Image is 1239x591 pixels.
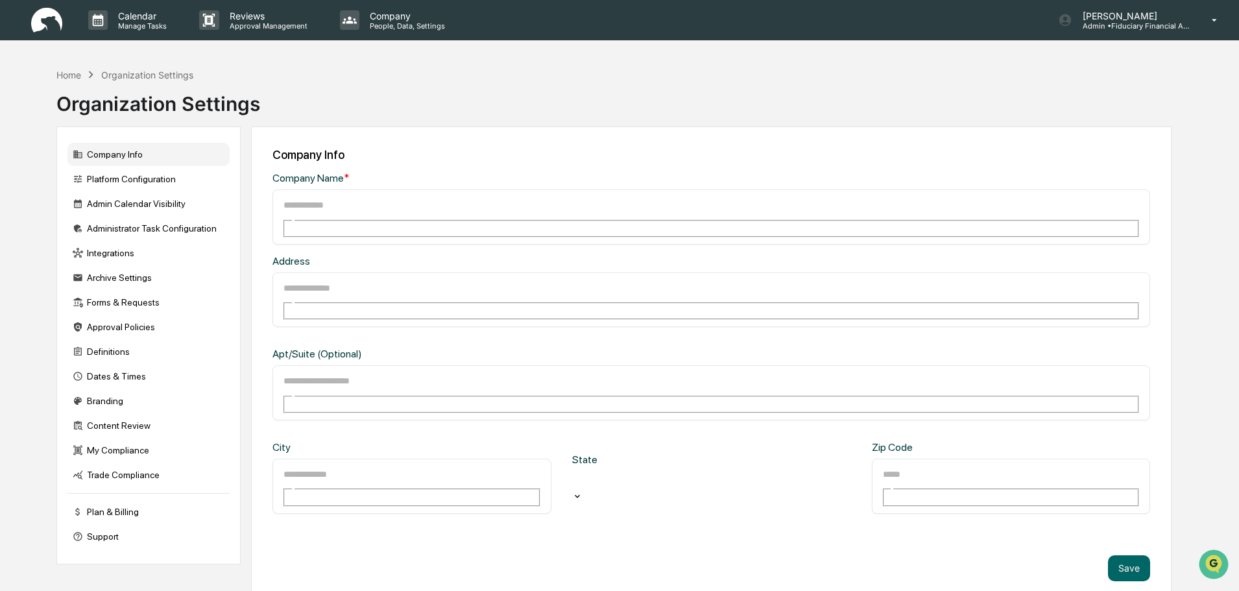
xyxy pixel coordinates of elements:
div: Administrator Task Configuration [67,217,230,240]
span: Pylon [129,220,157,230]
div: Organization Settings [56,82,260,115]
p: How can we help? [13,27,236,48]
p: Company [359,10,451,21]
img: logo [31,8,62,33]
div: My Compliance [67,439,230,462]
div: Integrations [67,241,230,265]
p: People, Data, Settings [359,21,451,30]
div: Support [67,525,230,548]
div: Company Info [272,148,1150,162]
div: We're available if you need us! [44,112,164,123]
p: Manage Tasks [108,21,173,30]
div: Branding [67,389,230,413]
a: 🖐️Preclearance [8,158,89,182]
span: Preclearance [26,163,84,176]
div: Archive Settings [67,266,230,289]
div: Content Review [67,414,230,437]
p: Admin • Fiduciary Financial Advisors [1072,21,1193,30]
div: Approval Policies [67,315,230,339]
div: Trade Compliance [67,463,230,487]
div: Dates & Times [67,365,230,388]
div: 🔎 [13,189,23,200]
button: Save [1108,555,1150,581]
div: Platform Configuration [67,167,230,191]
div: Apt/Suite (Optional) [272,348,668,360]
div: Company Name [272,172,668,184]
p: Reviews [219,10,314,21]
div: Zip Code [872,441,997,453]
div: Organization Settings [101,69,193,80]
p: Approval Management [219,21,314,30]
div: Plan & Billing [67,500,230,524]
div: Address [272,255,668,267]
p: [PERSON_NAME] [1072,10,1193,21]
a: 🗄️Attestations [89,158,166,182]
div: 🖐️ [13,165,23,175]
div: Start new chat [44,99,213,112]
p: Calendar [108,10,173,21]
a: 🔎Data Lookup [8,183,87,206]
button: Start new chat [221,103,236,119]
div: Company Info [67,143,230,166]
div: Forms & Requests [67,291,230,314]
span: Attestations [107,163,161,176]
div: Home [56,69,81,80]
div: 🗄️ [94,165,104,175]
div: State [572,453,697,466]
span: Data Lookup [26,188,82,201]
a: Powered byPylon [91,219,157,230]
div: Definitions [67,340,230,363]
img: 1746055101610-c473b297-6a78-478c-a979-82029cc54cd1 [13,99,36,123]
div: City [272,441,398,453]
div: Admin Calendar Visibility [67,192,230,215]
iframe: Open customer support [1197,548,1233,583]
